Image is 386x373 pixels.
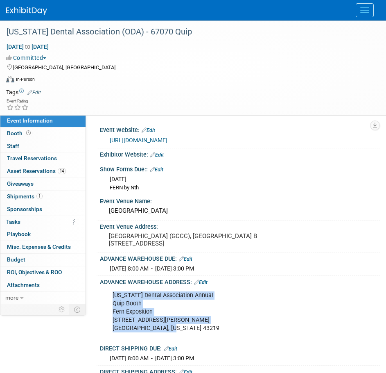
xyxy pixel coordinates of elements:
[25,130,32,136] span: Booth not reserved yet
[6,7,47,15] img: ExhibitDay
[36,193,43,199] span: 1
[6,43,49,50] span: [DATE] [DATE]
[106,205,374,217] div: [GEOGRAPHIC_DATA]
[107,287,365,337] div: [US_STATE] Dental Association Annual Quip Booth Fern Exposition [STREET_ADDRESS][PERSON_NAME] [GE...
[100,276,380,287] div: ADVANCE WAREHOUSE ADDRESS:
[6,75,376,87] div: Event Format
[0,254,86,266] a: Budget
[7,180,34,187] span: Giveaways
[24,43,32,50] span: to
[150,152,164,158] a: Edit
[6,218,20,225] span: Tasks
[0,279,86,291] a: Attachments
[0,241,86,253] a: Misc. Expenses & Credits
[7,155,57,161] span: Travel Reservations
[109,232,371,247] pre: [GEOGRAPHIC_DATA] (GCCC), [GEOGRAPHIC_DATA] B [STREET_ADDRESS]
[0,152,86,165] a: Travel Reservations
[100,195,380,205] div: Event Venue Name:
[0,140,86,152] a: Staff
[7,256,25,263] span: Budget
[7,231,31,237] span: Playbook
[110,184,374,192] div: FERN by Nth
[100,221,380,231] div: Event Venue Address:
[110,265,194,272] span: [DATE] 8:00 AM - [DATE] 3:00 PM
[194,280,208,285] a: Edit
[100,163,380,174] div: Show Forms Due::
[356,3,374,17] button: Menu
[164,346,177,352] a: Edit
[7,193,43,200] span: Shipments
[179,256,192,262] a: Edit
[0,165,86,177] a: Asset Reservations14
[0,115,86,127] a: Event Information
[4,25,370,39] div: [US_STATE] Dental Association (ODA) - 67070 Quip
[7,206,42,212] span: Sponsorships
[6,88,41,96] td: Tags
[110,137,167,143] a: [URL][DOMAIN_NAME]
[100,252,380,263] div: ADVANCE WAREHOUSE DUE:
[150,167,163,173] a: Edit
[100,342,380,353] div: DIRECT SHIPPING DUE:
[7,143,19,149] span: Staff
[58,168,66,174] span: 14
[7,168,66,174] span: Asset Reservations
[0,292,86,304] a: more
[100,148,380,159] div: Exhibitor Website:
[7,269,62,275] span: ROI, Objectives & ROO
[110,355,194,362] span: [DATE] 8:00 AM - [DATE] 3:00 PM
[142,127,155,133] a: Edit
[0,191,86,203] a: Shipments1
[13,64,115,71] span: [GEOGRAPHIC_DATA], [GEOGRAPHIC_DATA]
[6,54,50,62] button: Committed
[7,99,29,103] div: Event Rating
[6,76,14,82] img: Format-Inperson.png
[55,304,69,315] td: Personalize Event Tab Strip
[0,266,86,279] a: ROI, Objectives & ROO
[7,282,40,288] span: Attachments
[110,176,126,182] span: [DATE]
[0,203,86,216] a: Sponsorships
[69,304,86,315] td: Toggle Event Tabs
[7,243,71,250] span: Misc. Expenses & Credits
[0,228,86,241] a: Playbook
[7,130,32,136] span: Booth
[7,117,53,124] span: Event Information
[16,76,35,82] div: In-Person
[0,127,86,140] a: Booth
[27,90,41,96] a: Edit
[100,124,380,134] div: Event Website:
[5,294,18,301] span: more
[0,216,86,228] a: Tasks
[0,178,86,190] a: Giveaways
